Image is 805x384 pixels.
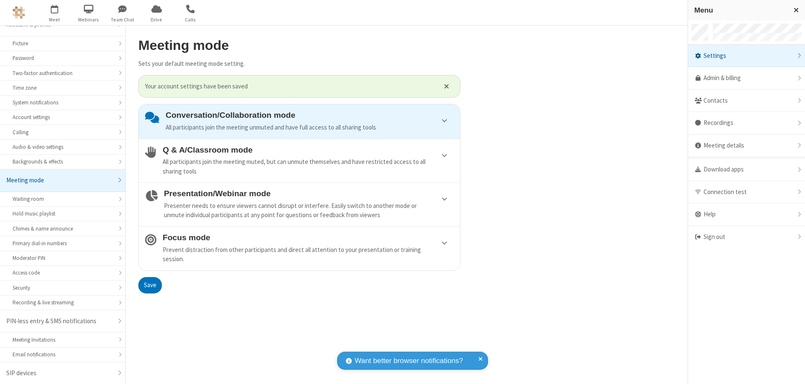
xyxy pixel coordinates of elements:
[6,176,113,185] div: Meeting mode
[145,82,434,91] span: Your account settings have been saved
[13,69,113,77] div: Two-factor authentication
[13,336,113,344] div: Meeting Invitations
[39,16,70,23] span: Meet
[13,195,113,203] div: Waiting room
[164,201,454,220] div: Presenter needs to ensure viewers cannot disrupt or interfere. Easily switch to another mode or u...
[141,16,172,23] span: Drive
[688,45,805,67] div: Settings
[107,16,138,23] span: Team Chat
[13,113,113,121] div: Account settings
[355,355,463,366] span: Want better browser notifications?
[164,189,454,198] h4: Presentation/Webinar mode
[688,90,805,112] div: Contacts
[13,143,113,151] div: Audio & video settings
[440,80,454,93] button: Close alert
[13,350,113,358] div: Email notifications
[163,145,454,154] h4: Q & A/Classroom mode
[13,128,113,136] div: Calling
[13,54,113,62] div: Password
[688,112,805,135] div: Recordings
[13,239,113,247] div: Primary dial-in numbers
[13,254,113,262] div: Moderator PIN
[13,84,113,92] div: Time zone
[13,210,113,218] div: Hold music playlist
[138,59,460,69] p: Sets your default meeting mode setting.
[163,233,454,242] h4: Focus mode
[166,111,454,119] h4: Conversation/Collaboration mode
[163,245,454,264] div: Prevent distraction from other participants and direct all attention to your presentation or trai...
[688,181,805,204] div: Connection test
[13,269,113,277] div: Access code
[688,203,805,226] div: Help
[13,225,113,233] div: Chimes & name announce
[13,6,25,19] img: QA Selenium DO NOT DELETE OR CHANGE
[138,277,162,294] button: Save
[13,99,113,106] div: System notifications
[166,123,454,132] div: All participants join the meeting unmuted and have full access to all sharing tools
[6,368,113,378] div: SIP devices
[175,16,206,23] span: Calls
[138,38,460,53] h2: Meeting mode
[13,298,113,306] div: Recording & live streaming
[163,157,454,176] div: All participants join the meeting muted, but can unmute themselves and have restricted access to ...
[6,317,113,326] div: PIN-less entry & SMS notifications
[13,284,113,292] div: Security
[688,135,805,157] div: Meeting details
[694,6,786,14] h3: Menu
[688,226,805,248] div: Sign out
[688,67,805,90] a: Admin & billing
[73,16,104,23] span: Webinars
[13,158,113,166] div: Backgrounds & effects
[688,158,805,181] div: Download apps
[13,39,113,47] div: Picture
